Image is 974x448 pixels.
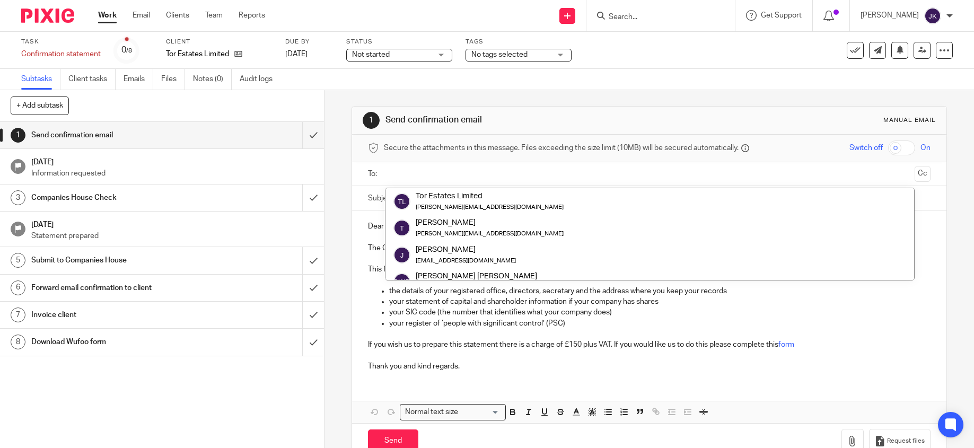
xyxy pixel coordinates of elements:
input: Search [608,13,703,22]
label: Due by [285,38,333,46]
span: Not started [352,51,390,58]
p: the details of your registered office, directors, secretary and the address where you keep your r... [389,286,931,296]
small: [PERSON_NAME][EMAIL_ADDRESS][DOMAIN_NAME] [416,231,564,236]
div: Search for option [400,404,506,420]
span: On [920,143,931,153]
img: svg%3E [393,273,410,290]
small: [PERSON_NAME][EMAIL_ADDRESS][DOMAIN_NAME] [416,204,564,210]
a: Team [205,10,223,21]
p: Tor Estates Limited [166,49,229,59]
div: [PERSON_NAME] [416,244,516,254]
a: Audit logs [240,69,280,90]
div: [PERSON_NAME] [PERSON_NAME] [416,271,537,282]
a: Emails [124,69,153,90]
span: Normal text size [402,407,460,418]
label: Client [166,38,272,46]
input: Search for option [461,407,499,418]
div: Confirmation statement [21,49,101,59]
a: Files [161,69,185,90]
img: svg%3E [393,193,410,210]
img: svg%3E [393,219,410,236]
p: Dear [PERSON_NAME], [368,221,931,232]
button: + Add subtask [11,96,69,115]
p: your statement of capital and shareholder information if your company has shares [389,296,931,307]
img: svg%3E [924,7,941,24]
label: To: [368,169,380,179]
a: Reports [239,10,265,21]
p: your SIC code (the number that identifies what your company does) [389,307,931,318]
span: Switch off [849,143,883,153]
span: Secure the attachments in this message. Files exceeding the size limit (10MB) will be secured aut... [384,143,739,153]
h1: Submit to Companies House [31,252,205,268]
h1: Invoice client [31,307,205,323]
p: Thank you and kind regards. [368,361,931,372]
div: 3 [11,190,25,205]
span: Get Support [761,12,802,19]
p: This form is used to confirm to Companies House that the information they have about your company... [368,264,931,275]
h1: Download Wufoo form [31,334,205,350]
div: 1 [363,112,380,129]
span: No tags selected [471,51,528,58]
div: Tor Estates Limited [416,191,564,201]
div: 6 [11,280,25,295]
span: [DATE] [285,50,308,58]
h1: [DATE] [31,154,314,168]
label: Status [346,38,452,46]
a: form [778,341,794,348]
a: Notes (0) [193,69,232,90]
h1: Send confirmation email [31,127,205,143]
label: Task [21,38,101,46]
img: svg%3E [393,247,410,263]
small: [EMAIL_ADDRESS][DOMAIN_NAME] [416,258,516,263]
p: [PERSON_NAME] [861,10,919,21]
a: Client tasks [68,69,116,90]
p: Information requested [31,168,314,179]
small: /8 [126,48,132,54]
a: Subtasks [21,69,60,90]
a: Work [98,10,117,21]
p: The Confirmation Statement for the company must be submitted by [DATE]. [368,243,931,253]
p: your register of ‘people with significant control’ (PSC) [389,318,931,329]
h1: Send confirmation email [385,115,672,126]
a: Email [133,10,150,21]
a: Clients [166,10,189,21]
label: Subject: [368,193,396,204]
div: 8 [11,335,25,349]
div: [PERSON_NAME] [416,217,564,228]
div: 5 [11,253,25,268]
div: 7 [11,308,25,322]
img: Pixie [21,8,74,23]
span: Request files [887,437,925,445]
h1: Forward email confirmation to client [31,280,205,296]
div: 0 [121,44,132,56]
div: 1 [11,128,25,143]
h1: [DATE] [31,217,314,230]
h1: Companies House Check [31,190,205,206]
label: Tags [466,38,572,46]
div: Manual email [883,116,936,125]
button: Cc [915,166,931,182]
p: If you wish us to prepare this statement there is a charge of £150 plus VAT. If you would like us... [368,339,931,350]
p: Statement prepared [31,231,314,241]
